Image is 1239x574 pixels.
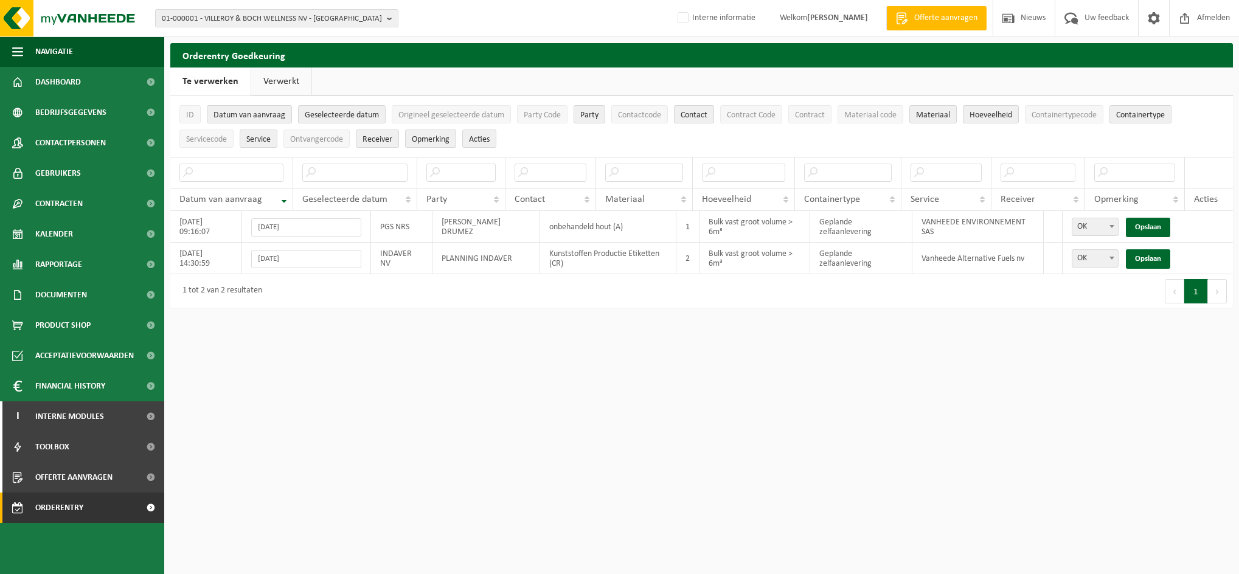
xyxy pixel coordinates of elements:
span: Receiver [363,135,392,144]
span: Acties [469,135,490,144]
span: Opmerking [1094,195,1139,204]
td: [DATE] 14:30:59 [170,243,242,274]
span: Contract Code [727,111,776,120]
td: PGS NRS [371,211,432,243]
td: onbehandeld hout (A) [540,211,676,243]
button: ContactContact: Activate to sort [674,105,714,123]
span: Contact [681,111,707,120]
button: ServicecodeServicecode: Activate to sort [179,130,234,148]
a: Offerte aanvragen [886,6,987,30]
button: PartyParty: Activate to sort [574,105,605,123]
span: Documenten [35,280,87,310]
span: Offerte aanvragen [35,462,113,493]
span: Datum van aanvraag [213,111,285,120]
button: Datum van aanvraagDatum van aanvraag: Activate to remove sorting [207,105,292,123]
span: Ontvangercode [290,135,343,144]
h2: Orderentry Goedkeuring [170,43,1233,67]
span: Interne modules [35,401,104,432]
span: Containertypecode [1032,111,1097,120]
span: Contactcode [618,111,661,120]
span: ID [186,111,194,120]
td: PLANNING INDAVER [432,243,540,274]
td: Bulk vast groot volume > 6m³ [699,211,810,243]
td: INDAVER NV [371,243,432,274]
button: Next [1208,279,1227,303]
td: Vanheede Alternative Fuels nv [912,243,1044,274]
span: 01-000001 - VILLEROY & BOCH WELLNESS NV - [GEOGRAPHIC_DATA] [162,10,382,28]
span: Contactpersonen [35,128,106,158]
td: [PERSON_NAME] DRUMEZ [432,211,540,243]
span: Dashboard [35,67,81,97]
td: Bulk vast groot volume > 6m³ [699,243,810,274]
button: Contract CodeContract Code: Activate to sort [720,105,782,123]
span: Contract [795,111,825,120]
span: Kalender [35,219,73,249]
span: Acceptatievoorwaarden [35,341,134,371]
span: Navigatie [35,36,73,67]
span: Orderentry Goedkeuring [35,493,137,523]
span: OK [1072,249,1119,268]
button: Party CodeParty Code: Activate to sort [517,105,567,123]
span: Financial History [35,371,105,401]
button: ContainertypeContainertype: Activate to sort [1109,105,1171,123]
a: Opslaan [1126,218,1170,237]
td: 2 [676,243,699,274]
span: Product Shop [35,310,91,341]
td: 1 [676,211,699,243]
span: Geselecteerde datum [302,195,387,204]
span: Contact [515,195,545,204]
td: Geplande zelfaanlevering [810,211,912,243]
button: Origineel geselecteerde datumOrigineel geselecteerde datum: Activate to sort [392,105,511,123]
button: ContractContract: Activate to sort [788,105,831,123]
button: 01-000001 - VILLEROY & BOCH WELLNESS NV - [GEOGRAPHIC_DATA] [155,9,398,27]
button: Previous [1165,279,1184,303]
span: Acties [1194,195,1218,204]
button: Acties [462,130,496,148]
span: Receiver [1001,195,1035,204]
span: Bedrijfsgegevens [35,97,106,128]
span: Servicecode [186,135,227,144]
a: Verwerkt [251,67,311,95]
td: Kunststoffen Productie Etiketten (CR) [540,243,676,274]
button: Materiaal codeMateriaal code: Activate to sort [838,105,903,123]
a: Opslaan [1126,249,1170,269]
button: ContactcodeContactcode: Activate to sort [611,105,668,123]
button: ServiceService: Activate to sort [240,130,277,148]
button: 1 [1184,279,1208,303]
span: Materiaal [605,195,645,204]
button: OntvangercodeOntvangercode: Activate to sort [283,130,350,148]
span: Gebruikers [35,158,81,188]
td: Geplande zelfaanlevering [810,243,912,274]
strong: [PERSON_NAME] [807,13,868,22]
span: I [12,401,23,432]
td: VANHEEDE ENVIRONNEMENT SAS [912,211,1044,243]
span: Party Code [524,111,561,120]
label: Interne informatie [675,9,755,27]
span: Datum van aanvraag [179,195,262,204]
span: Service [911,195,939,204]
td: [DATE] 09:16:07 [170,211,242,243]
button: ContainertypecodeContainertypecode: Activate to sort [1025,105,1103,123]
button: HoeveelheidHoeveelheid: Activate to sort [963,105,1019,123]
span: Origineel geselecteerde datum [398,111,504,120]
span: Materiaal [916,111,950,120]
span: Containertype [804,195,860,204]
button: OpmerkingOpmerking: Activate to sort [405,130,456,148]
span: Party [580,111,599,120]
span: OK [1072,218,1119,236]
button: MateriaalMateriaal: Activate to sort [909,105,957,123]
a: Te verwerken [170,67,251,95]
span: Offerte aanvragen [911,12,980,24]
button: IDID: Activate to sort [179,105,201,123]
span: Service [246,135,271,144]
span: Materiaal code [844,111,897,120]
span: Containertype [1116,111,1165,120]
button: Geselecteerde datumGeselecteerde datum: Activate to sort [298,105,386,123]
span: Geselecteerde datum [305,111,379,120]
span: Hoeveelheid [702,195,751,204]
button: ReceiverReceiver: Activate to sort [356,130,399,148]
span: OK [1072,250,1118,267]
span: Rapportage [35,249,82,280]
span: Toolbox [35,432,69,462]
span: Hoeveelheid [970,111,1012,120]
